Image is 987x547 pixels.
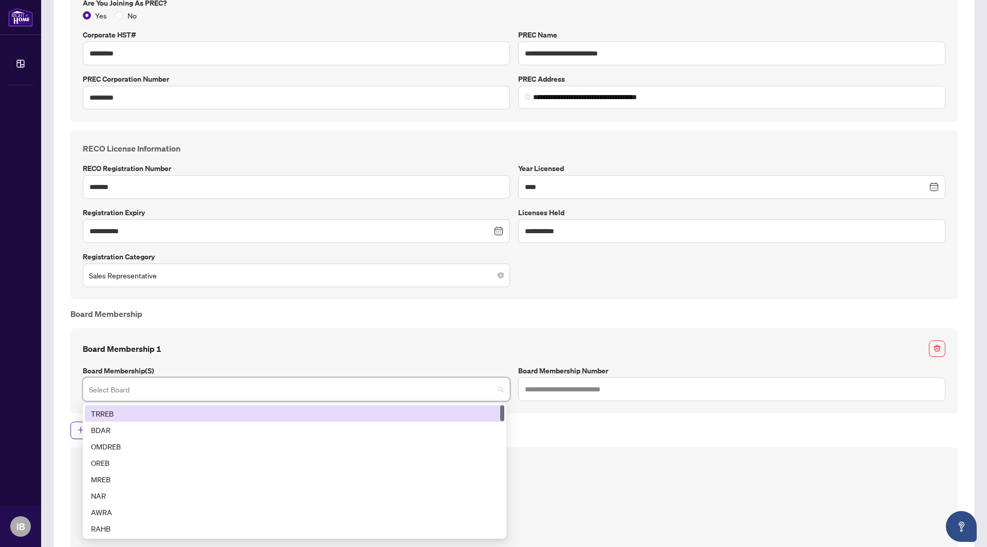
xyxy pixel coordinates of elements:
[83,251,510,262] label: Registration Category
[525,94,531,100] img: search_icon
[83,460,945,472] h4: Declarations
[83,207,510,218] label: Registration Expiry
[91,408,498,419] div: TRREB
[89,266,504,285] span: Sales Representative
[83,480,945,492] label: Have you had any complaint files open with RECO or Real Estate Boards?
[85,455,504,471] div: OREB
[85,504,504,520] div: AWRA
[83,73,510,85] label: PREC Corporation Number
[70,308,958,320] h4: Board Membership
[16,519,25,534] span: IB
[518,29,945,41] label: PREC Name
[91,10,111,21] span: Yes
[91,474,498,485] div: MREB
[946,511,977,542] button: Open asap
[83,142,945,155] h4: RECO License Information
[85,422,504,438] div: BDAR
[518,163,945,174] label: Year Licensed
[91,441,498,452] div: OMDREB
[85,438,504,455] div: OMDREB
[91,457,498,468] div: OREB
[91,506,498,518] div: AWRA
[518,365,945,376] label: Board Membership Number
[83,163,510,174] label: RECO Registration Number
[498,272,504,278] span: close-circle
[85,520,504,537] div: RAHB
[77,426,84,433] span: plus
[518,207,945,218] label: Licenses Held
[83,29,510,41] label: Corporate HST#
[85,405,504,422] div: TRREB
[123,10,141,21] span: No
[83,343,161,355] h4: Board Membership 1
[91,424,498,436] div: BDAR
[8,8,33,27] img: logo
[83,365,510,376] label: Board Membership(s)
[83,512,945,523] label: Are there any unpaid judgments against you?
[91,523,498,534] div: RAHB
[85,471,504,487] div: MREB
[85,487,504,504] div: NAR
[518,73,945,85] label: PREC Address
[70,422,172,439] button: Add Board Membership
[91,490,498,501] div: NAR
